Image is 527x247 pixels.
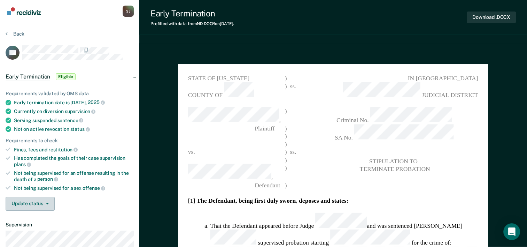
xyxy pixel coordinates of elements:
button: Download .DOCX [467,12,516,23]
span: Defendant [188,181,280,188]
div: Not being supervised for a sex [14,185,134,191]
span: ) [285,164,287,181]
div: Fines, fees and [14,147,134,153]
div: Early termination date is [DATE], [14,99,134,106]
span: ) [285,148,287,156]
span: ) [285,74,287,82]
span: Eligible [56,73,76,80]
span: person [37,176,58,182]
span: ) [285,107,287,124]
span: supervision [65,108,95,114]
button: Profile dropdown button [123,6,134,17]
span: COUNTY OF [188,82,285,99]
span: STATE OF [US_STATE] [188,74,285,82]
span: ) [285,132,287,140]
span: IN [GEOGRAPHIC_DATA] [310,74,478,82]
div: Not being supervised for an offense resulting in the death of a [14,170,134,182]
span: plans [14,162,31,167]
span: JUDICIAL DISTRICT [310,82,478,99]
span: ) [285,140,287,148]
div: Open Intercom Messenger [503,223,520,240]
div: Not on active revocation [14,126,134,132]
div: Requirements to check [6,138,134,144]
span: ) [285,181,287,189]
div: Requirements validated by OMS data [6,91,134,97]
dt: Supervision [6,222,134,228]
img: Recidiviz [7,7,41,15]
span: restitution [48,147,78,152]
span: ss. [287,82,299,99]
span: offense [83,185,105,191]
div: Serving suspended [14,117,134,123]
span: ss. [287,148,299,156]
pre: STIPULATION TO TERMINATE PROBATION [310,157,478,173]
span: vs. [188,149,195,155]
div: Early Termination [150,8,234,18]
span: , [188,164,285,181]
span: 2025 [88,99,104,105]
button: Back [6,31,24,37]
strong: The Defendant, being first duly sworn, deposes and states: [197,197,349,204]
span: status [70,126,90,132]
span: Criminal No. [310,107,478,124]
div: Has completed the goals of their case supervision [14,155,134,167]
div: Prefilled with data from ND DOCR on [DATE] . [150,21,234,26]
span: SA No. [310,124,478,141]
span: ) [285,124,287,132]
span: Early Termination [6,73,50,80]
span: sentence [57,118,84,123]
div: S J [123,6,134,17]
div: Currently on diversion [14,108,134,114]
button: Update status [6,197,55,211]
span: Plaintiff [188,125,275,131]
section: [1] [188,197,478,205]
span: ) [285,156,287,164]
span: , [188,107,285,124]
span: ) [285,82,287,99]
